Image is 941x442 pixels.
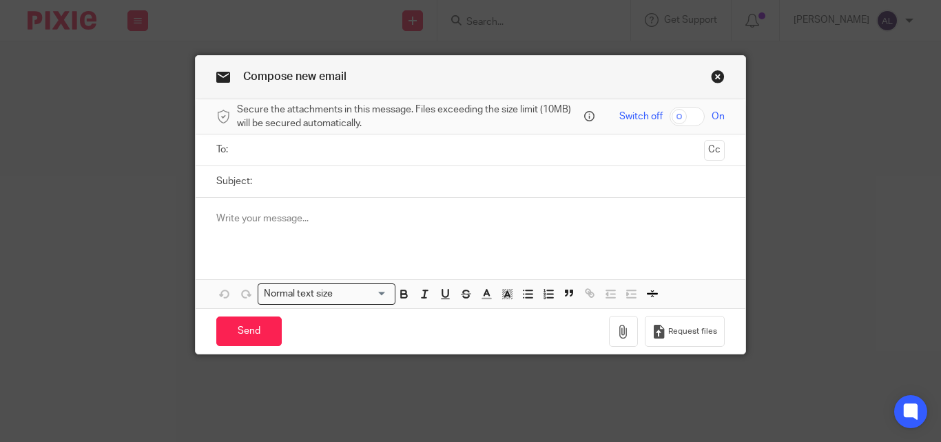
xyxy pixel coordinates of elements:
div: Search for option [258,283,395,305]
span: Switch off [619,110,663,123]
span: On [712,110,725,123]
span: Secure the attachments in this message. Files exceeding the size limit (10MB) will be secured aut... [237,103,581,131]
a: Close this dialog window [711,70,725,88]
input: Send [216,317,282,346]
span: Normal text size [261,287,336,301]
button: Cc [704,140,725,161]
button: Request files [645,316,725,347]
span: Request files [668,326,717,337]
span: Compose new email [243,71,347,82]
label: To: [216,143,231,157]
label: Subject: [216,174,252,188]
input: Search for option [338,287,387,301]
